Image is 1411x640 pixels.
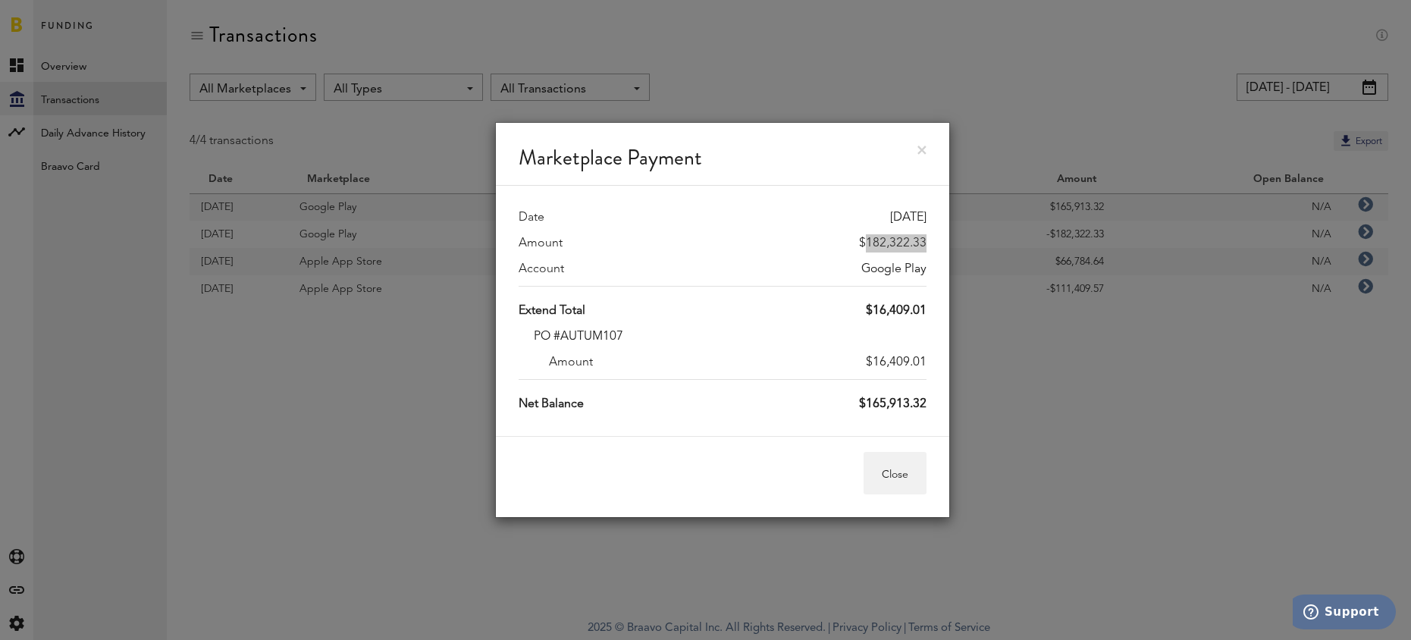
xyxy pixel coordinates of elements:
[866,353,927,372] div: $16,409.01
[519,209,544,227] label: Date
[519,302,585,320] label: Extend Total
[534,328,927,346] div: PO #AUTUM107
[864,452,927,494] button: Close
[859,234,927,253] div: $182,322.33
[859,395,927,413] div: $165,913.32
[861,260,927,278] div: Google Play
[519,234,563,253] label: Amount
[1293,595,1396,632] iframe: Opens a widget where you can find more information
[549,353,593,372] label: Amount
[519,260,564,278] label: Account
[890,209,927,227] div: [DATE]
[866,302,927,320] div: $16,409.01
[519,395,584,413] label: Net Balance
[496,123,949,186] div: Marketplace Payment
